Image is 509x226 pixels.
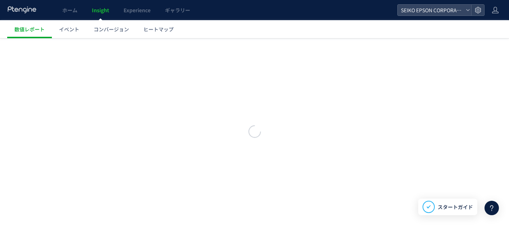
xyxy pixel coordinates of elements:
span: コンバージョン [94,26,129,33]
span: ギャラリー [165,6,190,14]
span: Experience [124,6,151,14]
span: イベント [59,26,79,33]
span: ヒートマップ [143,26,174,33]
span: 数値レポート [14,26,45,33]
span: スタートガイド [438,203,473,211]
span: Insight [92,6,109,14]
span: ホーム [62,6,77,14]
span: SEIKO EPSON CORPORATION [399,5,463,15]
